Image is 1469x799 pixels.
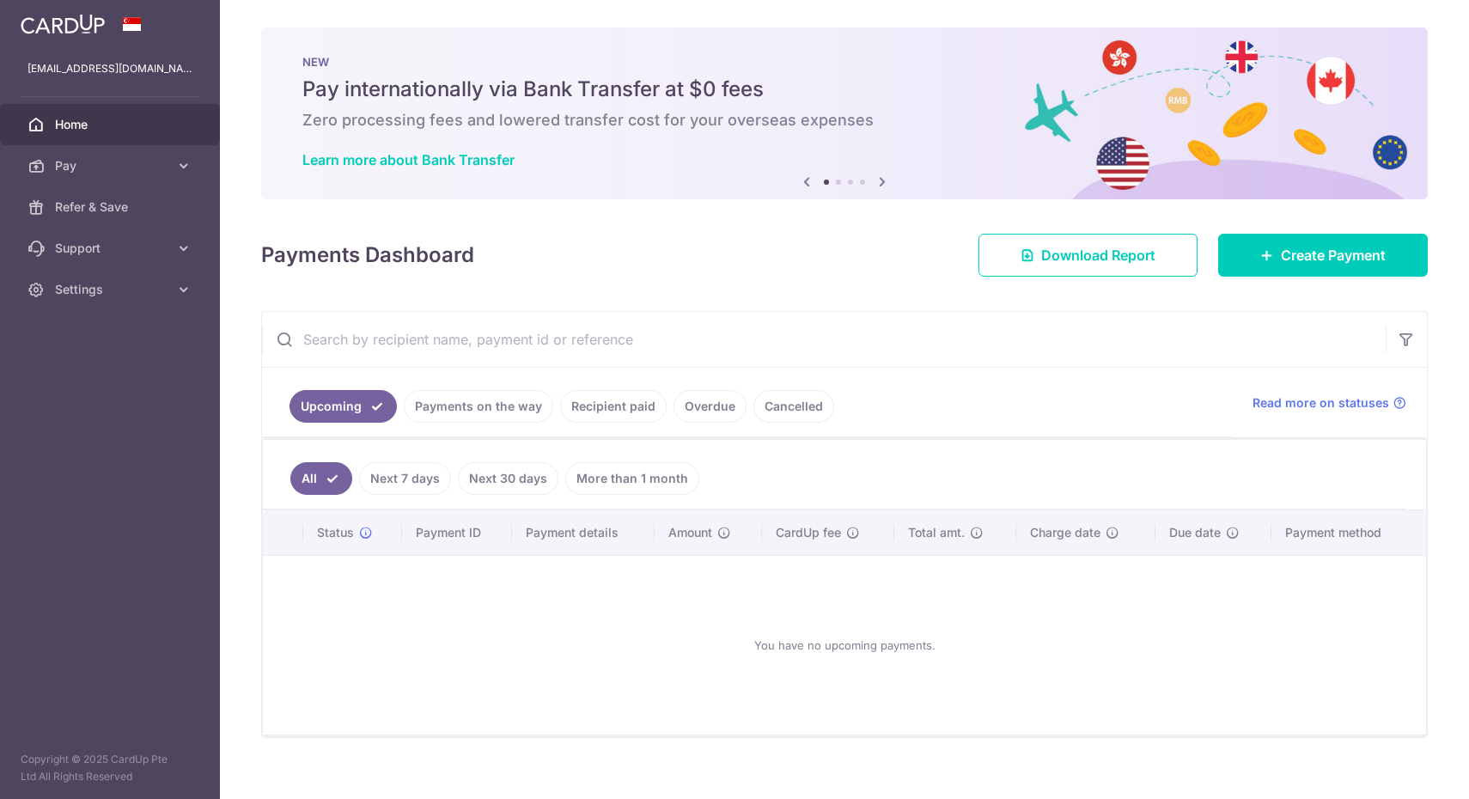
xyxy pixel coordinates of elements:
a: Overdue [674,390,747,423]
a: Learn more about Bank Transfer [302,151,515,168]
img: Bank transfer banner [261,27,1428,199]
h6: Zero processing fees and lowered transfer cost for your overseas expenses [302,110,1387,131]
span: Charge date [1030,524,1100,541]
a: Next 7 days [359,462,451,495]
h4: Payments Dashboard [261,240,474,271]
div: You have no upcoming payments. [283,570,1405,721]
span: Read more on statuses [1253,394,1389,412]
a: Create Payment [1218,234,1428,277]
a: Download Report [978,234,1198,277]
span: Due date [1169,524,1221,541]
h5: Pay internationally via Bank Transfer at $0 fees [302,76,1387,103]
span: Home [55,116,168,133]
input: Search by recipient name, payment id or reference [262,312,1386,367]
span: Refer & Save [55,198,168,216]
a: Read more on statuses [1253,394,1406,412]
span: Total amt. [908,524,965,541]
th: Payment ID [402,510,512,555]
span: Pay [55,157,168,174]
th: Payment method [1271,510,1426,555]
p: NEW [302,55,1387,69]
a: All [290,462,352,495]
span: Create Payment [1281,245,1386,265]
span: Support [55,240,168,257]
a: Payments on the way [404,390,553,423]
a: Upcoming [290,390,397,423]
img: CardUp [21,14,105,34]
p: [EMAIL_ADDRESS][DOMAIN_NAME] [27,60,192,77]
span: CardUp fee [776,524,841,541]
th: Payment details [512,510,655,555]
a: Recipient paid [560,390,667,423]
a: Next 30 days [458,462,558,495]
span: Amount [668,524,712,541]
span: Settings [55,281,168,298]
span: Download Report [1041,245,1155,265]
span: Status [317,524,354,541]
a: More than 1 month [565,462,699,495]
a: Cancelled [753,390,834,423]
